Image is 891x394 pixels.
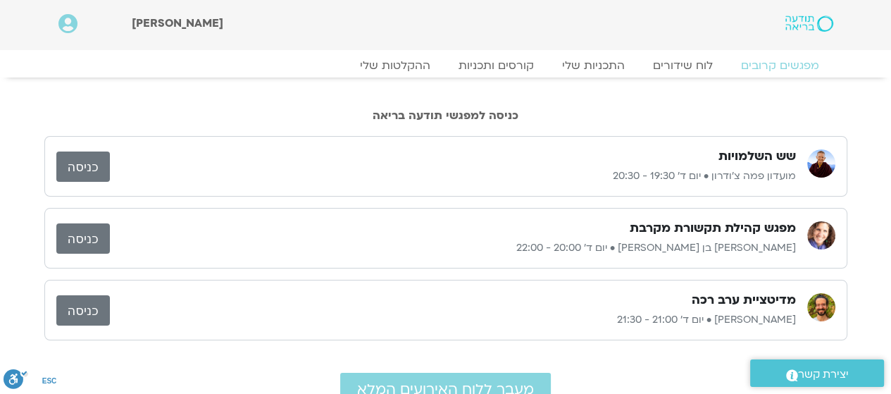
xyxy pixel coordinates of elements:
[110,240,796,257] p: [PERSON_NAME] בן [PERSON_NAME] • יום ד׳ 20:00 - 22:00
[444,59,548,73] a: קורסים ותכניות
[727,59,833,73] a: מפגשים קרובים
[56,295,110,326] a: כניסה
[44,109,847,122] h2: כניסה למפגשי תודעה בריאה
[110,312,796,328] p: [PERSON_NAME] • יום ד׳ 21:00 - 21:30
[750,359,884,387] a: יצירת קשר
[807,293,835,321] img: שגב הורוביץ
[807,221,835,250] img: שאנייה כהן בן חיים
[718,148,796,165] h3: שש השלמויות
[110,168,796,185] p: מועדון פמה צ'ודרון • יום ד׳ 19:30 - 20:30
[692,292,796,309] h3: מדיטציית ערב רכה
[56,223,110,254] a: כניסה
[58,59,833,73] nav: Menu
[132,16,223,31] span: [PERSON_NAME]
[798,365,849,384] span: יצירת קשר
[807,149,835,178] img: מועדון פמה צ'ודרון
[56,152,110,182] a: כניסה
[548,59,639,73] a: התכניות שלי
[630,220,796,237] h3: מפגש קהילת תקשורת מקרבת
[639,59,727,73] a: לוח שידורים
[346,59,444,73] a: ההקלטות שלי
